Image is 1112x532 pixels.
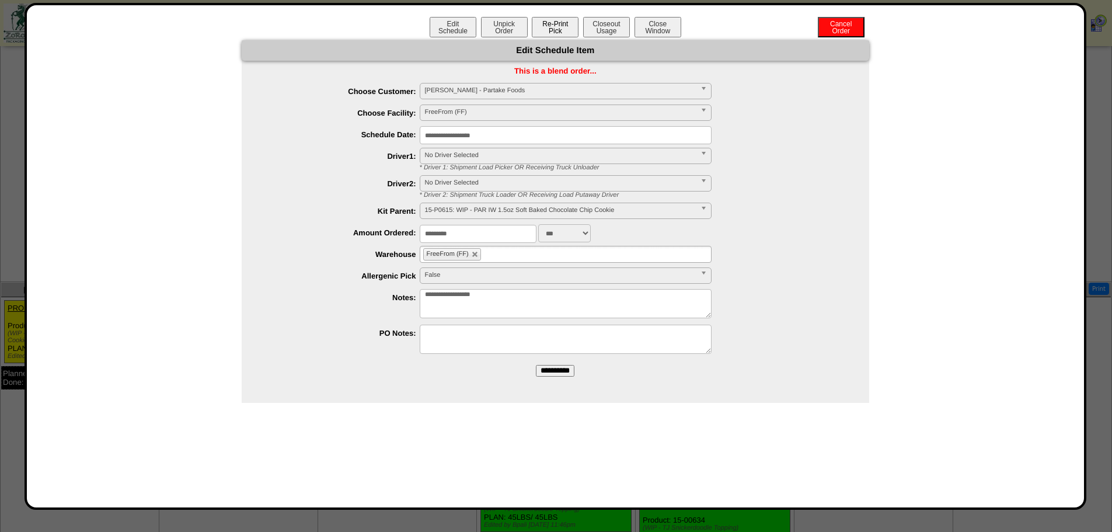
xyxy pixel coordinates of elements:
button: Re-PrintPick [532,17,578,37]
label: Allergenic Pick [265,272,420,280]
label: Driver2: [265,179,420,188]
span: 15-P0615: WIP - PAR IW 1.5oz Soft Baked Chocolate Chip Cookie [425,203,696,217]
span: No Driver Selected [425,176,696,190]
label: Choose Customer: [265,87,420,96]
div: This is a blend order... [242,67,869,75]
label: Notes: [265,293,420,302]
div: * Driver 2: Shipment Truck Loader OR Receiving Load Putaway Driver [411,192,869,199]
label: PO Notes: [265,329,420,338]
span: False [425,268,696,282]
button: UnpickOrder [481,17,528,37]
label: Amount Ordered: [265,228,420,237]
span: FreeFrom (FF) [425,105,696,119]
label: Choose Facility: [265,109,420,117]
span: [PERSON_NAME] - Partake Foods [425,84,696,98]
button: CloseoutUsage [583,17,630,37]
label: Warehouse [265,250,420,259]
a: CloseWindow [633,26,682,35]
span: No Driver Selected [425,148,696,162]
label: Kit Parent: [265,207,420,215]
button: CancelOrder [818,17,864,37]
button: EditSchedule [430,17,476,37]
button: CloseWindow [635,17,681,37]
label: Schedule Date: [265,130,420,139]
div: * Driver 1: Shipment Load Picker OR Receiving Truck Unloader [411,164,869,171]
span: FreeFrom (FF) [427,251,469,258]
div: Edit Schedule Item [242,40,869,61]
label: Driver1: [265,152,420,161]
